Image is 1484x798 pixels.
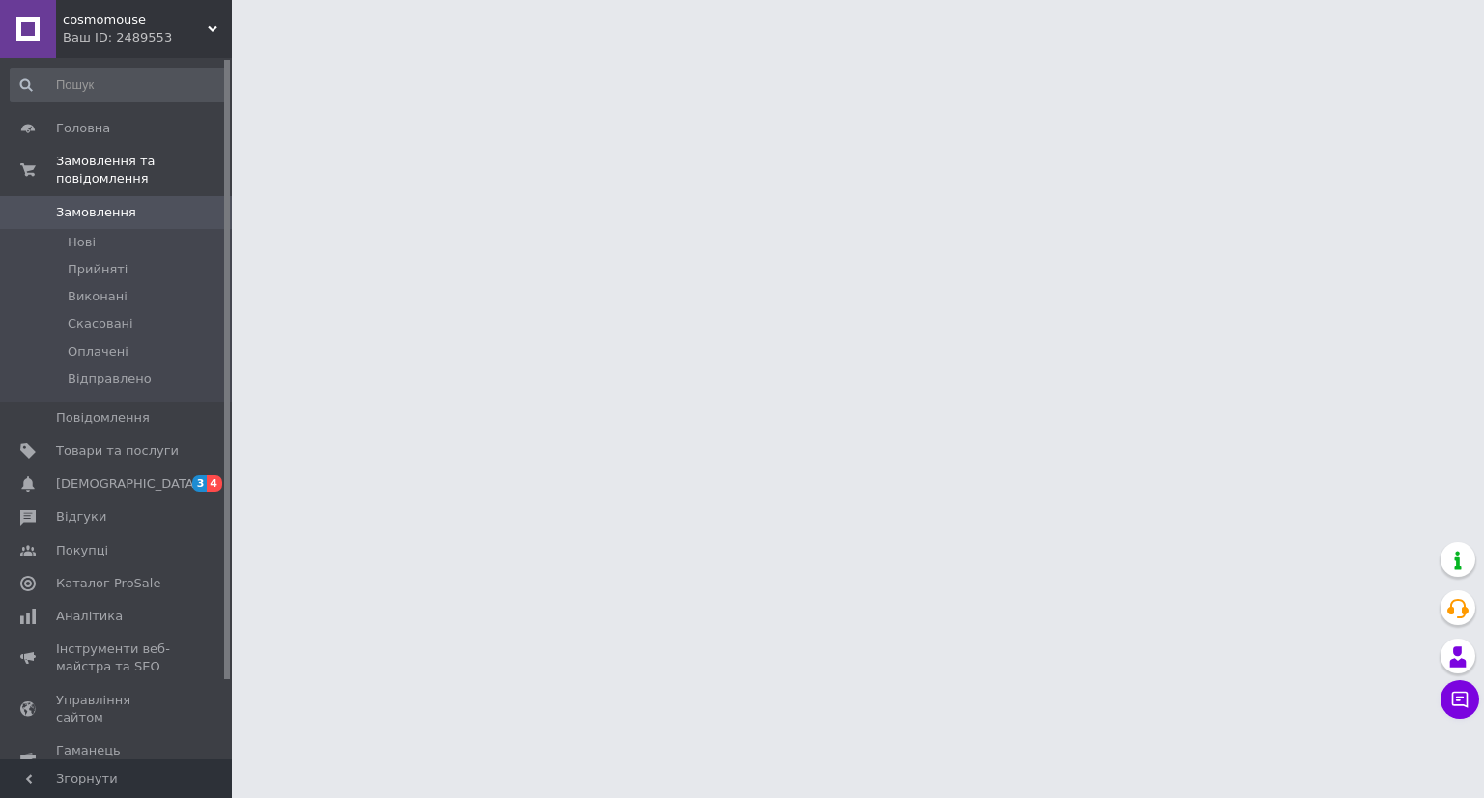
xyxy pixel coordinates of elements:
span: 3 [192,475,208,492]
span: Повідомлення [56,410,150,427]
span: Товари та послуги [56,442,179,460]
span: Управління сайтом [56,692,179,727]
span: 4 [207,475,222,492]
span: Відгуки [56,508,106,526]
span: Прийняті [68,261,128,278]
input: Пошук [10,68,228,102]
span: Замовлення та повідомлення [56,153,232,187]
span: Аналітика [56,608,123,625]
span: [DEMOGRAPHIC_DATA] [56,475,199,493]
span: Оплачені [68,343,128,360]
span: Інструменти веб-майстра та SEO [56,641,179,675]
span: Покупці [56,542,108,559]
span: Скасовані [68,315,133,332]
span: cosmomouse [63,12,208,29]
span: Замовлення [56,204,136,221]
button: Чат з покупцем [1441,680,1479,719]
span: Головна [56,120,110,137]
span: Каталог ProSale [56,575,160,592]
span: Відправлено [68,370,152,387]
span: Гаманець компанії [56,742,179,777]
span: Виконані [68,288,128,305]
div: Ваш ID: 2489553 [63,29,232,46]
span: Нові [68,234,96,251]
